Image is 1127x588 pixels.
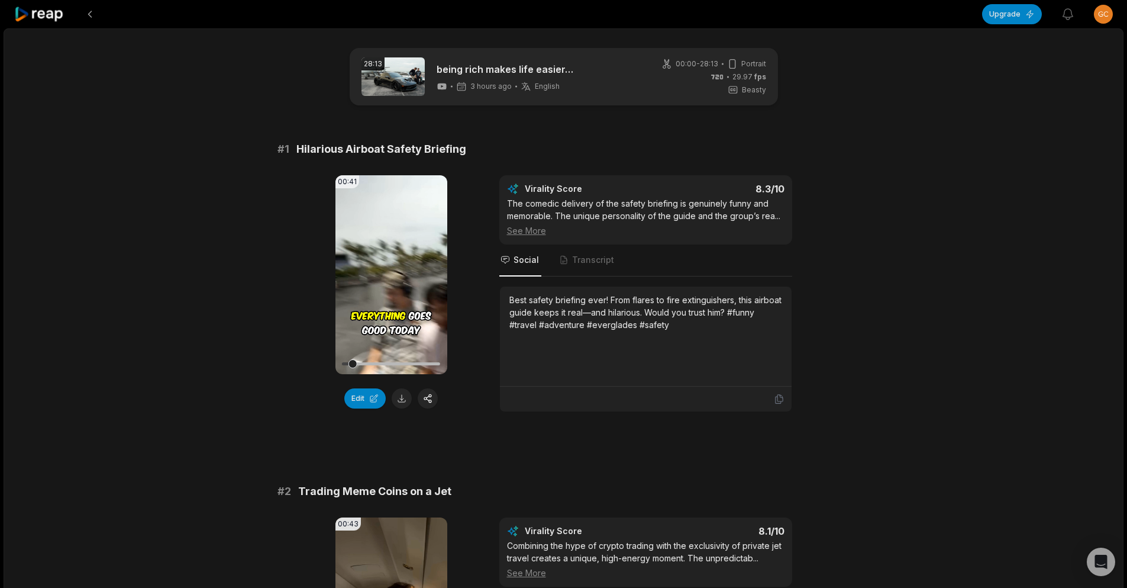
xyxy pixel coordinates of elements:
[509,294,782,331] div: Best safety briefing ever! From flares to fire extinguishers, this airboat guide keeps it real—an...
[499,245,792,277] nav: Tabs
[525,183,652,195] div: Virality Score
[507,224,784,237] div: See More
[335,175,447,374] video: Your browser does not support mp4 format.
[535,82,560,91] span: English
[657,525,784,537] div: 8.1 /10
[296,141,466,158] span: Hilarious Airboat Safety Briefing
[507,567,784,579] div: See More
[982,4,1042,24] button: Upgrade
[525,525,652,537] div: Virality Score
[507,197,784,237] div: The comedic delivery of the safety briefing is genuinely funny and memorable. The unique personal...
[298,483,451,500] span: Trading Meme Coins on a Jet
[470,82,512,91] span: 3 hours ago
[572,254,614,266] span: Transcript
[437,62,573,76] a: being rich makes life easier…
[1087,548,1115,576] div: Open Intercom Messenger
[514,254,539,266] span: Social
[277,483,291,500] span: # 2
[657,183,784,195] div: 8.3 /10
[507,539,784,579] div: Combining the hype of crypto trading with the exclusivity of private jet travel creates a unique,...
[732,72,766,82] span: 29.97
[742,85,766,95] span: Beasty
[344,388,386,409] button: Edit
[676,59,718,69] span: 00:00 - 28:13
[277,141,289,158] span: # 1
[754,72,766,81] span: fps
[741,59,766,69] span: Portrait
